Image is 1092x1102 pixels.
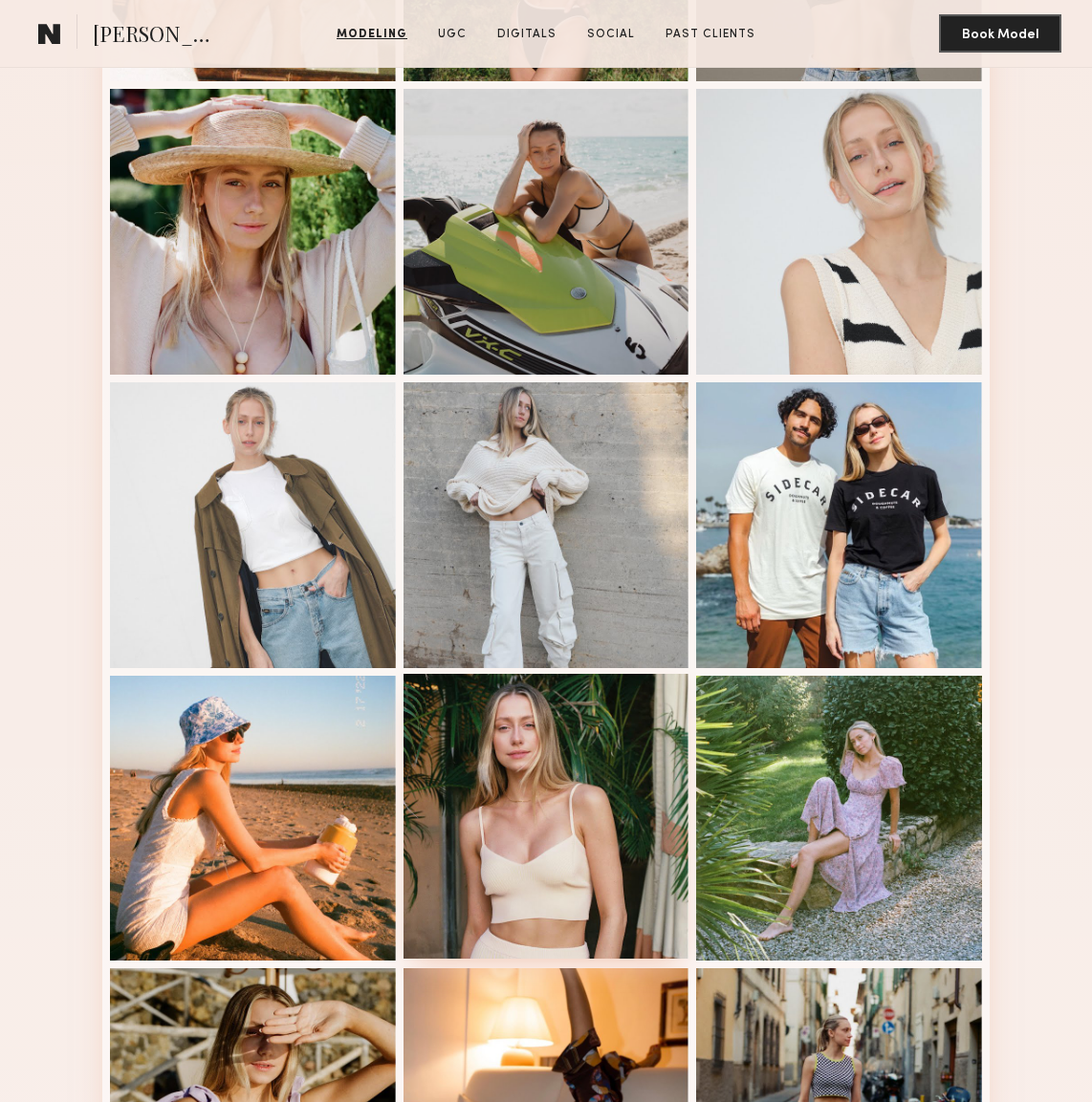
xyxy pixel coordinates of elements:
a: Digitals [490,26,564,43]
a: Book Model [939,25,1061,41]
button: Book Model [939,14,1061,53]
span: [PERSON_NAME] [93,19,226,53]
a: UGC [430,26,474,43]
a: Social [579,26,643,43]
a: Modeling [329,26,415,43]
a: Past Clients [658,26,763,43]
